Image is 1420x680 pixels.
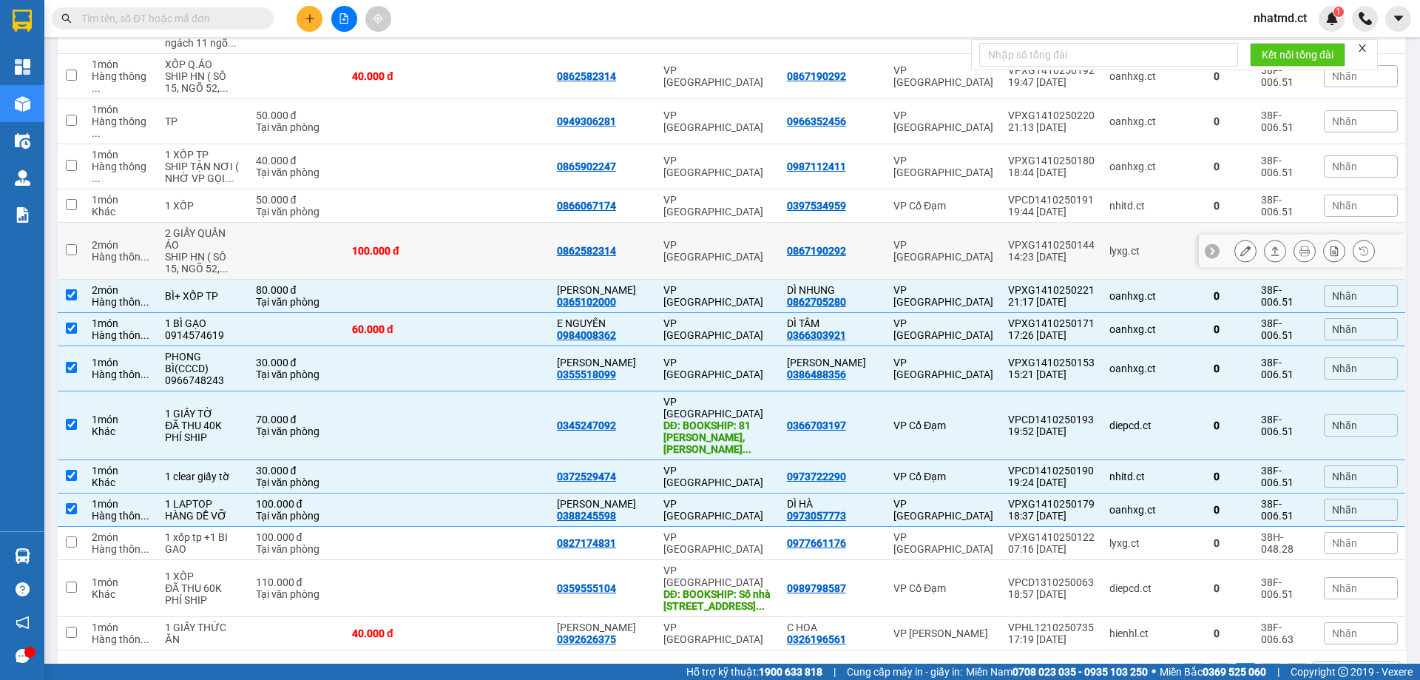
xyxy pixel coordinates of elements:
div: VP Cổ Đạm [893,420,993,431]
div: oanhxg.ct [1109,363,1199,374]
div: 1 món [92,414,150,425]
span: | [834,664,836,680]
div: VP Cổ Đạm [893,582,993,594]
span: ... [743,443,751,455]
span: ⚪️ [1152,669,1156,675]
div: 38F-006.51 [1261,498,1309,522]
div: VP [GEOGRAPHIC_DATA] [893,498,993,522]
div: 40.000 đ [352,70,440,82]
div: 100.000 đ [256,531,337,543]
div: 50.000 đ [256,110,337,121]
span: message [16,649,30,663]
div: ĐÃ THU 40K PHÍ SHIP [165,420,240,443]
div: 1 món [92,465,150,477]
span: Nhãn [1332,161,1357,172]
div: VP [GEOGRAPHIC_DATA] [893,64,993,88]
div: 1 món [92,357,150,368]
span: Nhãn [1332,115,1357,127]
div: VPXG1410250122 [1008,531,1095,543]
div: TP [165,115,240,127]
div: 0345247092 [557,420,616,431]
div: Hàng thông thường [92,510,150,522]
div: 0867190292 [787,70,846,82]
img: warehouse-icon [15,96,30,112]
div: 0386488356 [787,368,846,380]
span: ... [92,82,101,94]
span: Kết nối tổng đài [1262,47,1333,63]
div: Hàng thông thường [92,633,150,645]
span: Nhãn [1332,471,1357,482]
div: 0862705280 [787,296,846,308]
div: lyxg.ct [1109,537,1199,549]
img: icon-new-feature [1325,12,1339,25]
div: 0989798587 [787,582,846,594]
span: Nhãn [1332,582,1357,594]
div: 60.000 đ [352,323,440,335]
span: notification [16,616,30,630]
div: 70.000 đ [256,414,337,425]
div: Tại văn phòng [256,296,337,308]
div: VPXG1410250221 [1008,284,1095,296]
div: oanhxg.ct [1109,115,1199,127]
div: Giao hàng [1264,240,1286,262]
div: VP [GEOGRAPHIC_DATA] [663,239,772,263]
div: oanhxg.ct [1109,504,1199,516]
div: 0 [1214,504,1246,516]
div: 1 LAPTOP [165,498,240,510]
div: VP [GEOGRAPHIC_DATA] [663,317,772,341]
div: 19:24 [DATE] [1008,477,1095,488]
div: VPXG1410250144 [1008,239,1095,251]
div: VPCD1410250193 [1008,414,1095,425]
div: 30.000 đ [256,465,337,477]
div: 1 XỐP TP [165,149,240,161]
div: VPXG1410250179 [1008,498,1095,510]
div: Tại văn phòng [256,206,337,218]
div: VP [GEOGRAPHIC_DATA] [663,357,772,380]
div: SHIP TẬN NƠI ( NHỜ VP GỌI CHO KHÁCH) [165,161,240,184]
span: aim [373,13,383,24]
div: VP [GEOGRAPHIC_DATA] [893,284,993,308]
span: ... [92,127,101,139]
span: ... [141,543,149,555]
div: 0326196561 [787,633,846,645]
div: 0397534959 [787,200,846,212]
div: VP [GEOGRAPHIC_DATA] [663,622,772,645]
div: 38F-006.51 [1261,64,1309,88]
button: caret-down [1385,6,1411,32]
div: Tại văn phòng [256,425,337,437]
div: 0 [1214,323,1246,335]
div: ĐÃ THU 60K PHÍ SHIP [165,582,240,606]
div: 0984008362 [557,329,616,341]
span: ... [141,368,149,380]
span: ... [141,633,149,645]
div: 1 xốp tp +1 BI GAO [165,531,240,555]
div: 100.000 đ [256,498,337,510]
div: DĐ: BOOKSHIP: 81 Trần Cung, Nghĩa Tân, Cầu Giấy [663,420,772,455]
div: Hàng thông thường [92,115,150,139]
img: phone-icon [1359,12,1372,25]
div: 17:26 [DATE] [1008,329,1095,341]
div: VPXG1410250171 [1008,317,1095,329]
button: aim [365,6,391,32]
div: 18:37 [DATE] [1008,510,1095,522]
div: Sửa đơn hàng [1234,240,1257,262]
span: ... [220,263,229,275]
div: Tại văn phòng [256,166,337,178]
div: DÌ HÀ [787,498,879,510]
div: Tại văn phòng [256,588,337,600]
div: 38H-048.28 [1261,531,1309,555]
span: ... [141,510,149,522]
div: VP [GEOGRAPHIC_DATA] [893,110,993,133]
div: hienhl.ct [1109,627,1199,639]
span: plus [305,13,315,24]
div: 38F-006.51 [1261,284,1309,308]
span: ... [756,600,765,612]
div: VP Cổ Đạm [893,471,993,482]
div: 38F-006.51 [1261,155,1309,178]
div: 0 [1214,200,1246,212]
div: 0 [1214,363,1246,374]
div: 0862582314 [557,70,616,82]
div: 0966748243 [165,374,240,386]
img: logo-vxr [13,10,32,32]
div: VP [GEOGRAPHIC_DATA] [663,155,772,178]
